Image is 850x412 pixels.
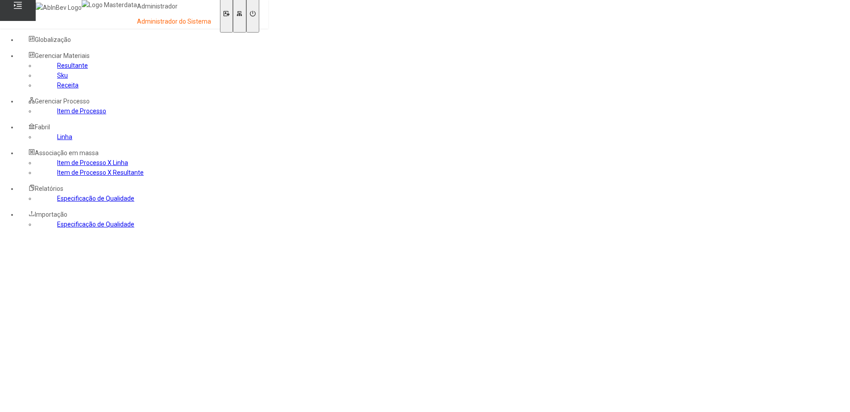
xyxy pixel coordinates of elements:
a: Sku [57,72,68,79]
a: Item de Processo X Linha [57,159,128,166]
span: Importação [35,211,67,218]
span: Relatórios [35,185,63,192]
a: Especificação de Qualidade [57,221,134,228]
span: Gerenciar Processo [35,98,90,105]
a: Linha [57,133,72,140]
a: Item de Processo [57,107,106,115]
span: Fabril [35,124,50,131]
p: Administrador do Sistema [137,17,211,26]
span: Globalização [35,36,71,43]
a: Receita [57,82,79,89]
a: Especificação de Qualidade [57,195,134,202]
span: Gerenciar Materiais [35,52,90,59]
a: Item de Processo X Resultante [57,169,144,176]
a: Resultante [57,62,88,69]
span: Associação em massa [35,149,99,157]
img: AbInBev Logo [36,3,82,12]
p: Administrador [137,2,211,11]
